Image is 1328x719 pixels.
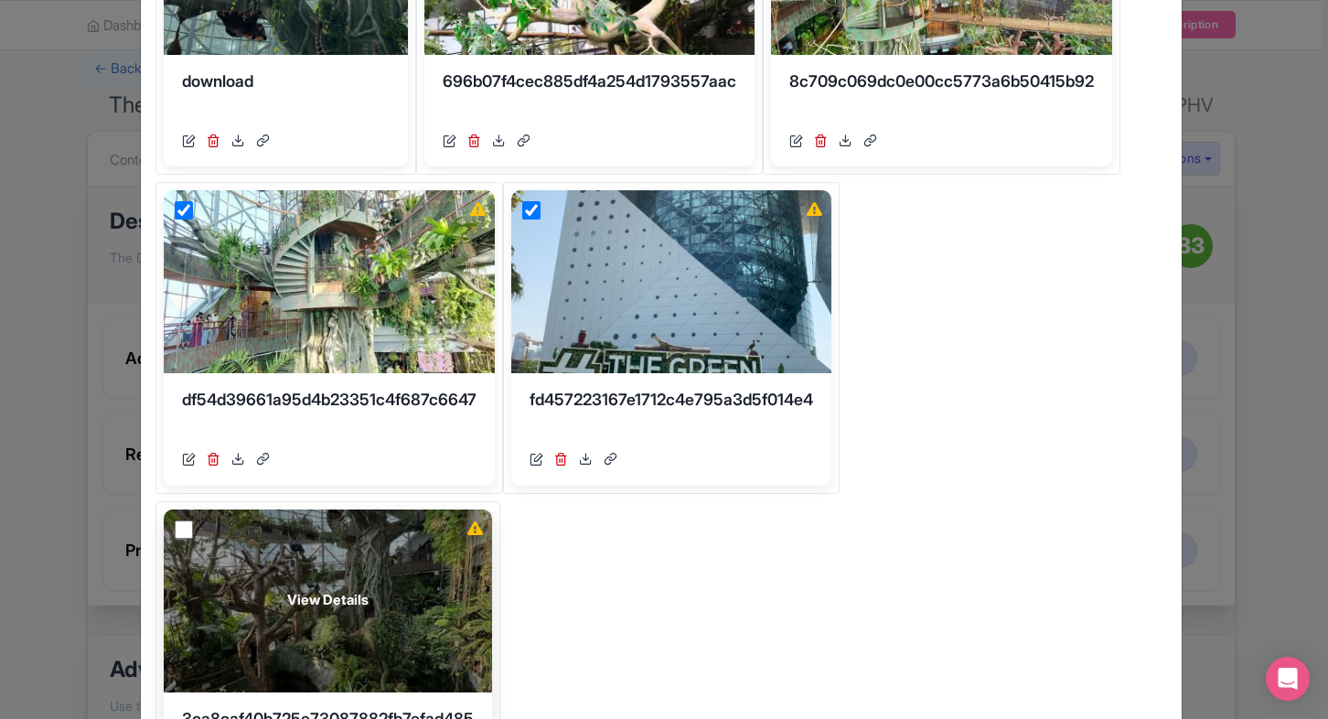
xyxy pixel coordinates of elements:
span: View Details [287,590,369,611]
div: 696b07f4cec885df4a254d1793557aac [443,70,736,124]
div: download [182,70,390,124]
div: fd457223167e1712c4e795a3d5f014e4 [530,388,813,443]
div: df54d39661a95d4b23351c4f687c6647 [182,388,477,443]
div: 8c709c069dc0e00cc5773a6b50415b92 [789,70,1094,124]
div: Open Intercom Messenger [1266,657,1310,701]
a: View Details [164,510,492,692]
